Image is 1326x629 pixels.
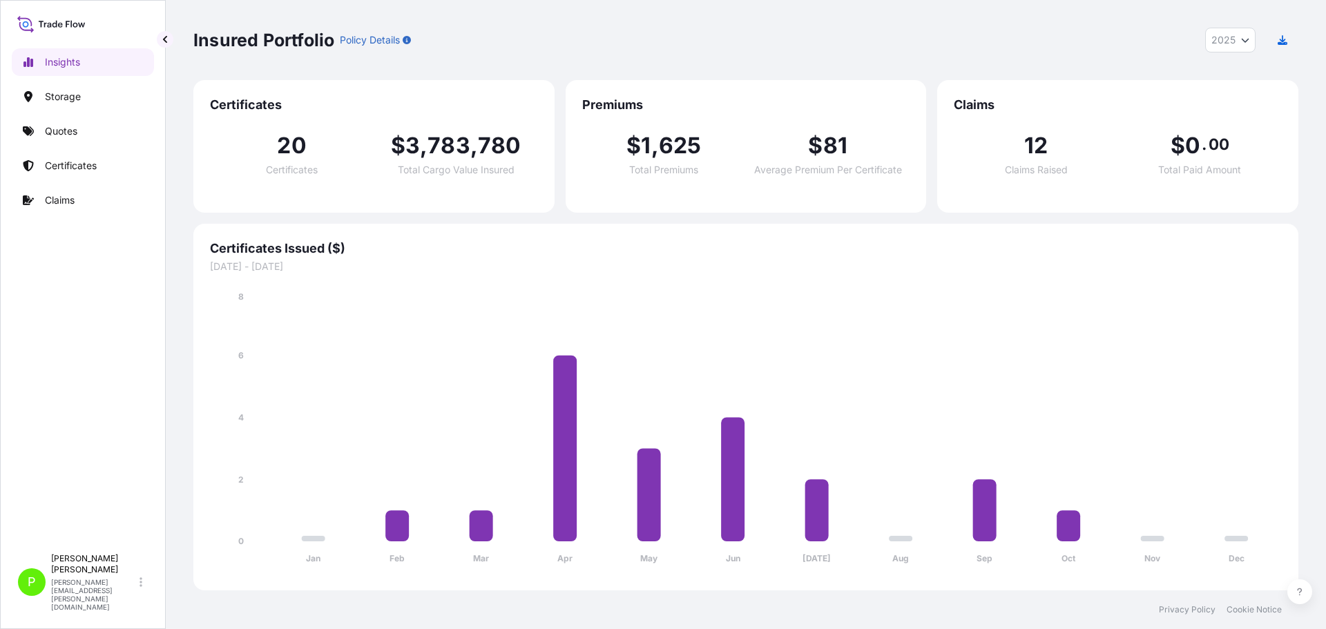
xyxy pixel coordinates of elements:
a: Privacy Policy [1159,604,1215,615]
a: Claims [12,186,154,214]
tspan: Apr [557,553,573,563]
span: 00 [1209,139,1229,150]
tspan: Feb [390,553,405,563]
a: Storage [12,83,154,110]
span: 0 [1185,135,1200,157]
a: Insights [12,48,154,76]
span: Claims [954,97,1282,113]
span: , [420,135,427,157]
span: 2025 [1211,33,1236,47]
a: Certificates [12,152,154,180]
p: Certificates [45,159,97,173]
span: $ [1171,135,1185,157]
p: [PERSON_NAME][EMAIL_ADDRESS][PERSON_NAME][DOMAIN_NAME] [51,578,137,611]
span: 20 [277,135,306,157]
tspan: Dec [1229,553,1245,563]
a: Quotes [12,117,154,145]
span: 783 [427,135,470,157]
p: Storage [45,90,81,104]
p: Claims [45,193,75,207]
p: [PERSON_NAME] [PERSON_NAME] [51,553,137,575]
span: , [651,135,659,157]
span: Average Premium Per Certificate [754,165,902,175]
tspan: Nov [1144,553,1161,563]
span: P [28,575,36,589]
span: $ [626,135,641,157]
tspan: 8 [238,291,244,302]
tspan: 0 [238,536,244,546]
a: Cookie Notice [1227,604,1282,615]
span: Claims Raised [1005,165,1068,175]
span: Total Cargo Value Insured [398,165,515,175]
span: [DATE] - [DATE] [210,260,1282,273]
span: Certificates [210,97,538,113]
tspan: [DATE] [803,553,831,563]
p: Quotes [45,124,77,138]
span: $ [391,135,405,157]
span: 625 [659,135,702,157]
tspan: Mar [473,553,489,563]
span: 1 [641,135,651,157]
tspan: Sep [977,553,992,563]
tspan: Jan [306,553,320,563]
span: 12 [1024,135,1048,157]
p: Insured Portfolio [193,29,334,51]
span: 81 [823,135,847,157]
span: Certificates Issued ($) [210,240,1282,257]
span: , [470,135,478,157]
span: Total Premiums [629,165,698,175]
span: 780 [478,135,521,157]
tspan: Jun [726,553,740,563]
tspan: May [640,553,658,563]
tspan: 4 [238,412,244,423]
p: Policy Details [340,33,400,47]
tspan: Oct [1061,553,1076,563]
tspan: 6 [238,350,244,360]
span: 3 [405,135,420,157]
tspan: 2 [238,474,244,485]
button: Year Selector [1205,28,1256,52]
span: . [1202,139,1207,150]
span: Total Paid Amount [1158,165,1241,175]
span: $ [808,135,823,157]
tspan: Aug [892,553,909,563]
p: Insights [45,55,80,69]
span: Premiums [582,97,910,113]
span: Certificates [266,165,318,175]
